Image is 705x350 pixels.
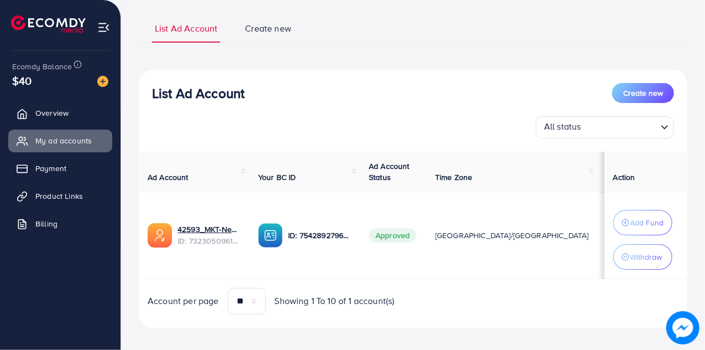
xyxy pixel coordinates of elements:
[542,118,583,136] span: All status
[536,116,674,138] div: Search for option
[613,244,672,270] button: Withdraw
[35,191,83,202] span: Product Links
[258,223,283,248] img: ic-ba-acc.ded83a64.svg
[97,21,110,34] img: menu
[177,235,241,246] span: ID: 7323050961424007170
[12,61,72,72] span: Ecomdy Balance
[258,172,296,183] span: Your BC ID
[148,172,189,183] span: Ad Account
[369,228,416,243] span: Approved
[613,172,635,183] span: Action
[97,76,108,87] img: image
[288,229,351,242] p: ID: 7542892796370649089
[11,16,86,33] img: logo
[275,295,395,307] span: Showing 1 To 10 of 1 account(s)
[35,107,69,119] span: Overview
[623,87,663,99] span: Create new
[35,163,66,174] span: Payment
[35,218,58,229] span: Billing
[435,172,472,183] span: Time Zone
[630,216,664,229] p: Add Fund
[8,213,112,235] a: Billing
[8,102,112,124] a: Overview
[177,224,241,235] a: 42593_MKT-New_1705030690861
[155,22,217,35] span: List Ad Account
[666,311,699,344] img: image
[35,135,92,146] span: My ad accounts
[435,230,589,241] span: [GEOGRAPHIC_DATA]/[GEOGRAPHIC_DATA]
[369,161,410,183] span: Ad Account Status
[613,210,672,235] button: Add Fund
[584,119,656,136] input: Search for option
[8,130,112,152] a: My ad accounts
[152,85,244,101] h3: List Ad Account
[245,22,291,35] span: Create new
[177,224,241,246] div: <span class='underline'>42593_MKT-New_1705030690861</span></br>7323050961424007170
[8,185,112,207] a: Product Links
[612,83,674,103] button: Create new
[12,73,32,89] span: $40
[148,295,219,307] span: Account per page
[630,250,662,264] p: Withdraw
[148,223,172,248] img: ic-ads-acc.e4c84228.svg
[8,157,112,179] a: Payment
